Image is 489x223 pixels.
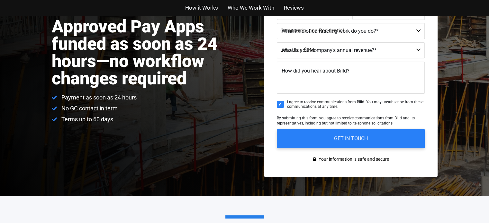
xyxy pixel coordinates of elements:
h2: Approved Pay Apps funded as soon as 24 hours—no workflow changes required [52,18,252,87]
span: By submitting this form, you agree to receive communications from Billd and its representatives, ... [277,116,415,125]
a: Who We Work With [228,3,274,13]
span: Terms up to 60 days [60,116,113,123]
input: I agree to receive communications from Billd. You may unsubscribe from these communications at an... [277,101,284,108]
span: No GC contact in term [60,105,118,112]
span: I agree to receive communications from Billd. You may unsubscribe from these communications at an... [287,100,425,109]
span: Your information is safe and secure [317,155,389,164]
input: GET IN TOUCH [277,129,425,148]
a: Reviews [284,3,303,13]
span: Payment as soon as 24 hours [60,94,137,101]
span: How did you hear about Billd? [282,68,349,74]
a: How it Works [185,3,218,13]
